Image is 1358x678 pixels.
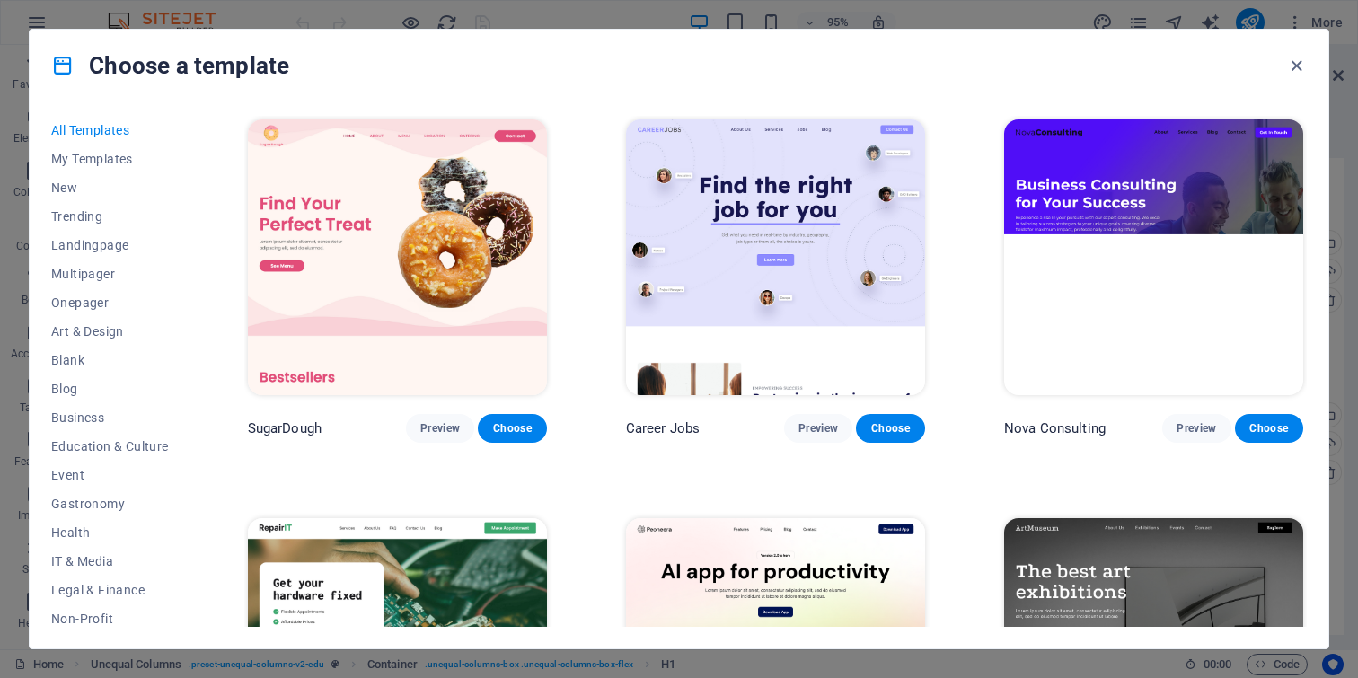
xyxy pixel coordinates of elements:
span: Trending [51,209,169,224]
button: Preview [784,414,852,443]
button: New [51,173,169,202]
button: Gastronomy [51,489,169,518]
span: Choose [492,421,532,436]
button: Trending [51,202,169,231]
button: All Templates [51,116,169,145]
p: Career Jobs [626,419,701,437]
span: Business [51,410,169,425]
span: Multipager [51,267,169,281]
button: Business [51,403,169,432]
span: Gastronomy [51,497,169,511]
button: Choose [478,414,546,443]
span: New [51,181,169,195]
button: Non-Profit [51,604,169,633]
button: Education & Culture [51,432,169,461]
button: Multipager [51,260,169,288]
span: Preview [798,421,838,436]
span: Education & Culture [51,439,169,453]
button: Health [51,518,169,547]
button: Choose [856,414,924,443]
span: Health [51,525,169,540]
p: Nova Consulting [1004,419,1106,437]
span: Preview [420,421,460,436]
img: Nova Consulting [1004,119,1303,395]
p: SugarDough [248,419,322,437]
span: Preview [1177,421,1216,436]
span: Choose [870,421,910,436]
button: Onepager [51,288,169,317]
span: Legal & Finance [51,583,169,597]
span: Non-Profit [51,612,169,626]
button: Art & Design [51,317,169,346]
img: SugarDough [248,119,547,395]
button: My Templates [51,145,169,173]
span: Art & Design [51,324,169,339]
button: IT & Media [51,547,169,576]
button: Choose [1235,414,1303,443]
span: IT & Media [51,554,169,568]
span: My Templates [51,152,169,166]
button: Blank [51,346,169,374]
span: Choose [1249,421,1289,436]
span: Blank [51,353,169,367]
span: Onepager [51,295,169,310]
button: Blog [51,374,169,403]
button: Legal & Finance [51,576,169,604]
button: Landingpage [51,231,169,260]
button: Preview [1162,414,1230,443]
button: Event [51,461,169,489]
span: Blog [51,382,169,396]
span: Landingpage [51,238,169,252]
img: Career Jobs [626,119,925,395]
span: All Templates [51,123,169,137]
h4: Choose a template [51,51,289,80]
button: Preview [406,414,474,443]
span: Event [51,468,169,482]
